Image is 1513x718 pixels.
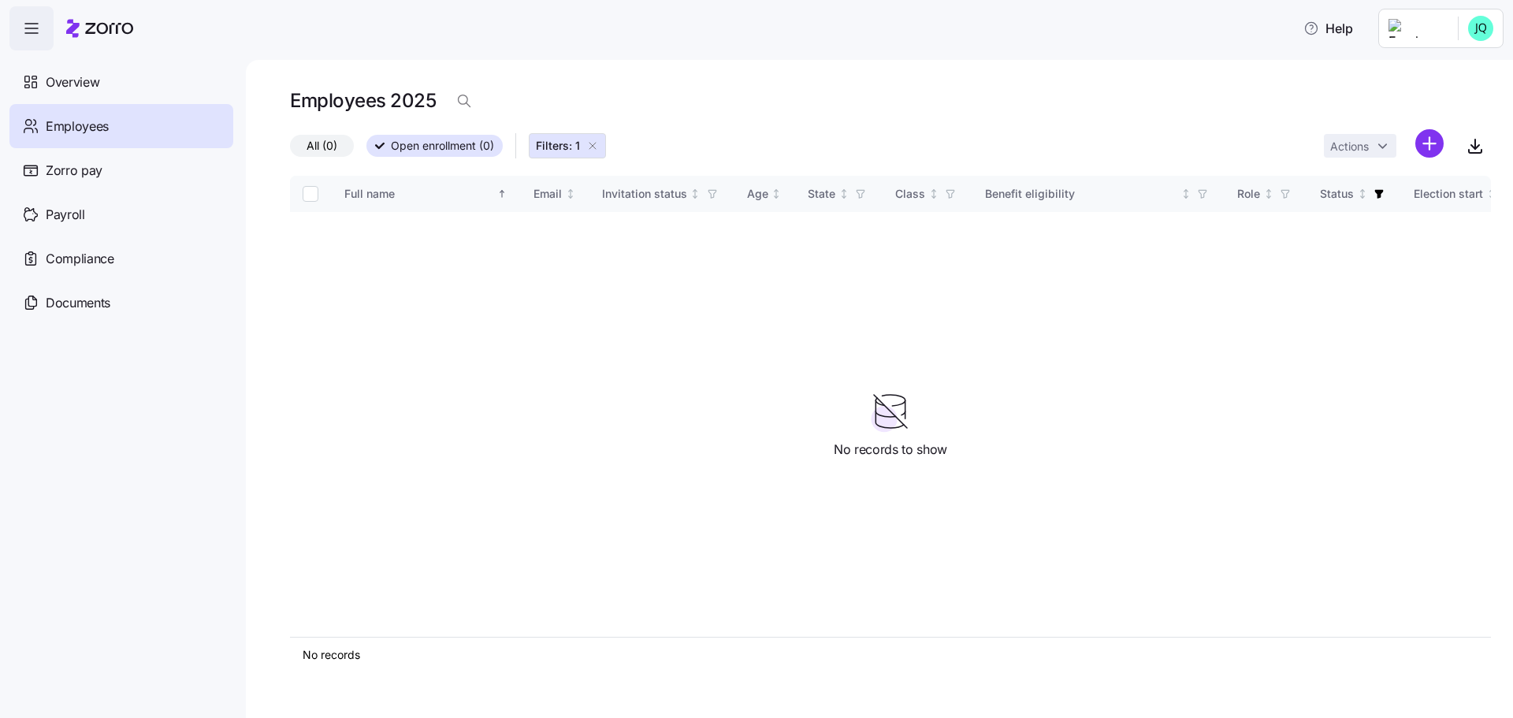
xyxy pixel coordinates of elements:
span: Overview [46,73,99,92]
span: Payroll [46,205,85,225]
div: Email [533,185,562,203]
th: StateNot sorted [795,176,883,212]
th: Invitation statusNot sorted [589,176,734,212]
div: Sorted ascending [496,188,507,199]
a: Overview [9,60,233,104]
th: StatusNot sorted [1307,176,1401,212]
div: Not sorted [1180,188,1191,199]
div: No records [303,647,1478,663]
h1: Employees 2025 [290,88,436,113]
input: Select all records [303,186,318,202]
svg: add icon [1415,129,1444,158]
div: Class [895,185,925,203]
th: AgeNot sorted [734,176,796,212]
div: State [808,185,835,203]
div: Not sorted [1263,188,1274,199]
span: Actions [1330,141,1369,152]
div: Not sorted [1486,188,1497,199]
span: Filters: 1 [536,138,580,154]
a: Documents [9,281,233,325]
span: Zorro pay [46,161,102,180]
div: Role [1237,185,1260,203]
div: Not sorted [928,188,939,199]
button: Filters: 1 [529,133,606,158]
div: Not sorted [771,188,782,199]
a: Zorro pay [9,148,233,192]
span: Employees [46,117,109,136]
div: Not sorted [1357,188,1368,199]
span: Compliance [46,249,114,269]
div: Invitation status [602,185,687,203]
th: RoleNot sorted [1225,176,1307,212]
span: All (0) [307,136,337,156]
a: Payroll [9,192,233,236]
span: Help [1303,19,1353,38]
button: Actions [1324,134,1396,158]
th: ClassNot sorted [883,176,972,212]
th: EmailNot sorted [521,176,589,212]
div: Benefit eligibility [985,185,1177,203]
th: Full nameSorted ascending [332,176,521,212]
span: Open enrollment (0) [391,136,494,156]
span: No records to show [834,440,947,459]
span: Documents [46,293,110,313]
div: Election start [1414,185,1483,203]
div: Not sorted [838,188,849,199]
th: Benefit eligibilityNot sorted [972,176,1225,212]
button: Help [1291,13,1366,44]
div: Status [1320,185,1354,203]
div: Not sorted [690,188,701,199]
div: Full name [344,185,494,203]
a: Compliance [9,236,233,281]
div: Not sorted [565,188,576,199]
th: Election startNot sorted [1401,176,1511,212]
img: Employer logo [1388,19,1445,38]
img: 4b8e4801d554be10763704beea63fd77 [1468,16,1493,41]
div: Age [747,185,768,203]
a: Employees [9,104,233,148]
